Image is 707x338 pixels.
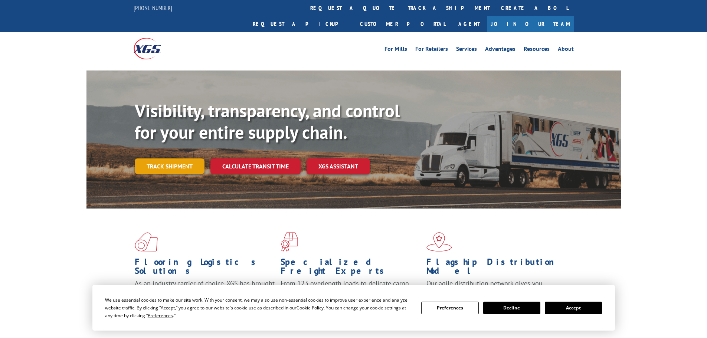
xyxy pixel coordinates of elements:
[135,232,158,252] img: xgs-icon-total-supply-chain-intelligence-red
[485,46,515,54] a: Advantages
[426,232,452,252] img: xgs-icon-flagship-distribution-model-red
[135,257,275,279] h1: Flooring Logistics Solutions
[210,158,301,174] a: Calculate transit time
[281,232,298,252] img: xgs-icon-focused-on-flooring-red
[545,302,602,314] button: Accept
[558,46,574,54] a: About
[247,16,354,32] a: Request a pickup
[92,285,615,331] div: Cookie Consent Prompt
[297,305,324,311] span: Cookie Policy
[105,296,412,319] div: We use essential cookies to make our site work. With your consent, we may also use non-essential ...
[384,46,407,54] a: For Mills
[307,158,370,174] a: XGS ASSISTANT
[135,158,204,174] a: Track shipment
[426,257,567,279] h1: Flagship Distribution Model
[135,99,400,144] b: Visibility, transparency, and control for your entire supply chain.
[148,312,173,319] span: Preferences
[134,4,172,12] a: [PHONE_NUMBER]
[426,279,563,296] span: Our agile distribution network gives you nationwide inventory management on demand.
[281,257,421,279] h1: Specialized Freight Experts
[451,16,487,32] a: Agent
[415,46,448,54] a: For Retailers
[524,46,550,54] a: Resources
[135,279,275,305] span: As an industry carrier of choice, XGS has brought innovation and dedication to flooring logistics...
[354,16,451,32] a: Customer Portal
[456,46,477,54] a: Services
[483,302,540,314] button: Decline
[281,279,421,312] p: From 123 overlength loads to delicate cargo, our experienced staff knows the best way to move you...
[421,302,478,314] button: Preferences
[487,16,574,32] a: Join Our Team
